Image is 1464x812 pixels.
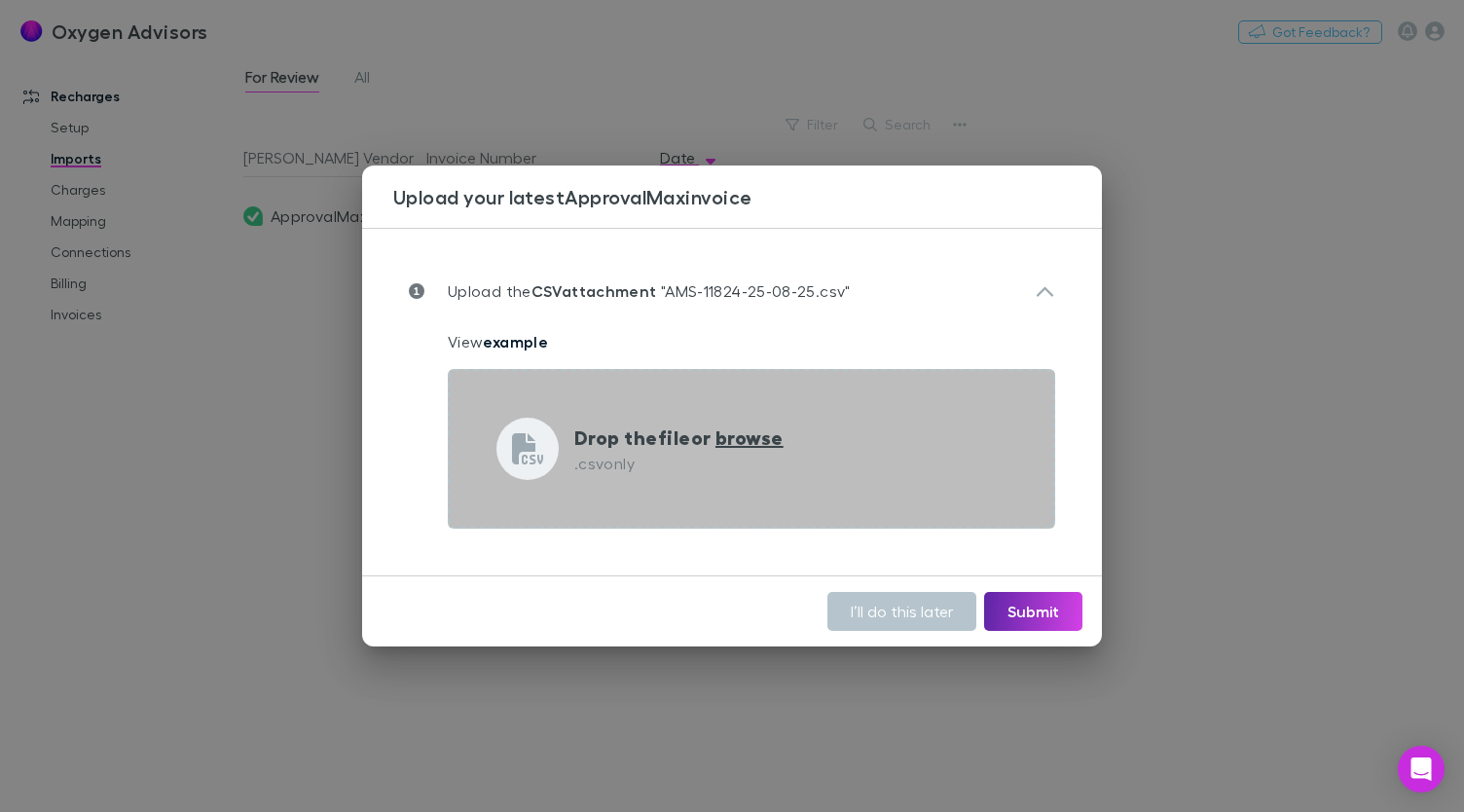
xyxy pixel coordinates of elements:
button: Submit [984,592,1082,631]
p: View [448,330,1055,353]
span: browse [715,424,784,450]
button: I’ll do this later [827,592,976,631]
p: Drop the file or [574,423,784,452]
h3: Upload your latest ApprovalMax invoice [393,185,1102,208]
div: Upload theCSVattachment "AMS-11824-25-08-25.csv" [393,260,1071,322]
a: example [483,332,548,351]
p: .csv only [574,452,784,475]
div: Open Intercom Messenger [1398,746,1445,793]
p: Upload the "AMS-11824-25-08-25.csv" [424,279,851,303]
strong: CSV attachment [531,281,657,301]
